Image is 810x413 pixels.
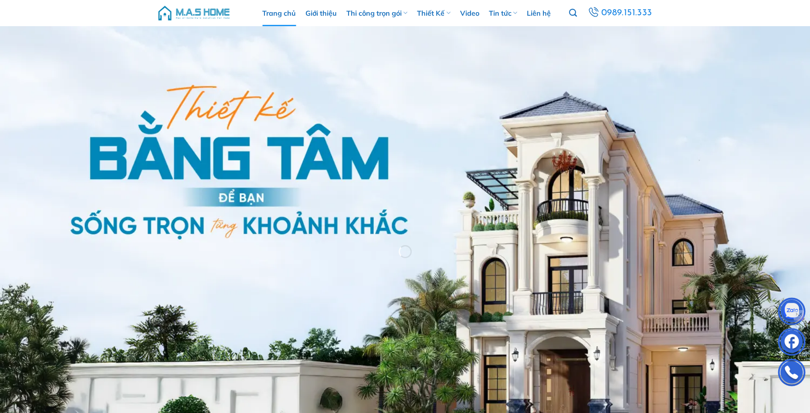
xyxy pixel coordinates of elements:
[601,6,652,20] span: 0989.151.333
[779,361,805,387] img: Phone
[569,4,577,22] a: Tìm kiếm
[586,5,653,21] a: 0989.151.333
[779,300,805,326] img: Zalo
[779,330,805,356] img: Facebook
